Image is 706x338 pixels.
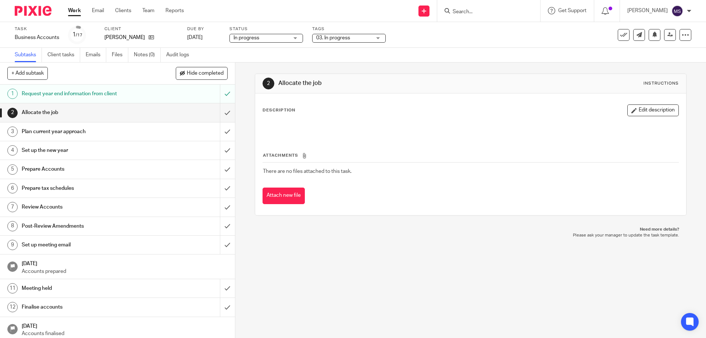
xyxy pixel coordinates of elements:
span: Attachments [263,153,298,157]
a: Email [92,7,104,14]
div: 9 [7,240,18,250]
div: 8 [7,221,18,231]
h1: Finalise accounts [22,302,149,313]
h1: Meeting held [22,283,149,294]
div: 1 [72,31,82,39]
a: Reports [165,7,184,14]
img: svg%3E [671,5,683,17]
div: 7 [7,202,18,212]
a: Work [68,7,81,14]
p: [PERSON_NAME] [104,34,145,41]
span: [DATE] [187,35,203,40]
h1: Prepare tax schedules [22,183,149,194]
button: Hide completed [176,67,228,79]
h1: Plan current year approach [22,126,149,137]
div: 12 [7,302,18,312]
label: Due by [187,26,220,32]
span: In progress [233,35,259,40]
a: Clients [115,7,131,14]
div: 2 [7,108,18,118]
a: Files [112,48,128,62]
small: /17 [76,33,82,37]
h1: Allocate the job [278,79,486,87]
div: 2 [263,78,274,89]
input: Search [452,9,518,15]
h1: Set up meeting email [22,239,149,250]
div: Instructions [643,81,679,86]
span: Get Support [558,8,586,13]
div: 11 [7,283,18,293]
label: Task [15,26,59,32]
a: Notes (0) [134,48,161,62]
h1: Prepare Accounts [22,164,149,175]
span: 03. In progress [316,35,350,40]
div: 5 [7,164,18,175]
a: Team [142,7,154,14]
h1: Set up the new year [22,145,149,156]
p: Accounts prepared [22,268,228,275]
img: Pixie [15,6,51,16]
a: Audit logs [166,48,195,62]
a: Client tasks [47,48,80,62]
p: Please ask your manager to update the task template. [262,232,679,238]
div: 4 [7,145,18,156]
h1: [DATE] [22,258,228,267]
a: Emails [86,48,106,62]
div: Business Accounts [15,34,59,41]
label: Status [229,26,303,32]
span: There are no files attached to this task. [263,169,352,174]
div: 1 [7,89,18,99]
label: Client [104,26,178,32]
h1: Request year end information from client [22,88,149,99]
a: Subtasks [15,48,42,62]
h1: Review Accounts [22,202,149,213]
h1: [DATE] [22,321,228,330]
div: 6 [7,183,18,193]
span: Hide completed [187,71,224,77]
button: + Add subtask [7,67,48,79]
div: 3 [7,127,18,137]
button: Edit description [627,104,679,116]
h1: Post-Review Amendments [22,221,149,232]
p: [PERSON_NAME] [627,7,668,14]
p: Description [263,107,295,113]
button: Attach new file [263,188,305,204]
label: Tags [312,26,386,32]
h1: Allocate the job [22,107,149,118]
p: Accounts finalised [22,330,228,337]
p: Need more details? [262,227,679,232]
